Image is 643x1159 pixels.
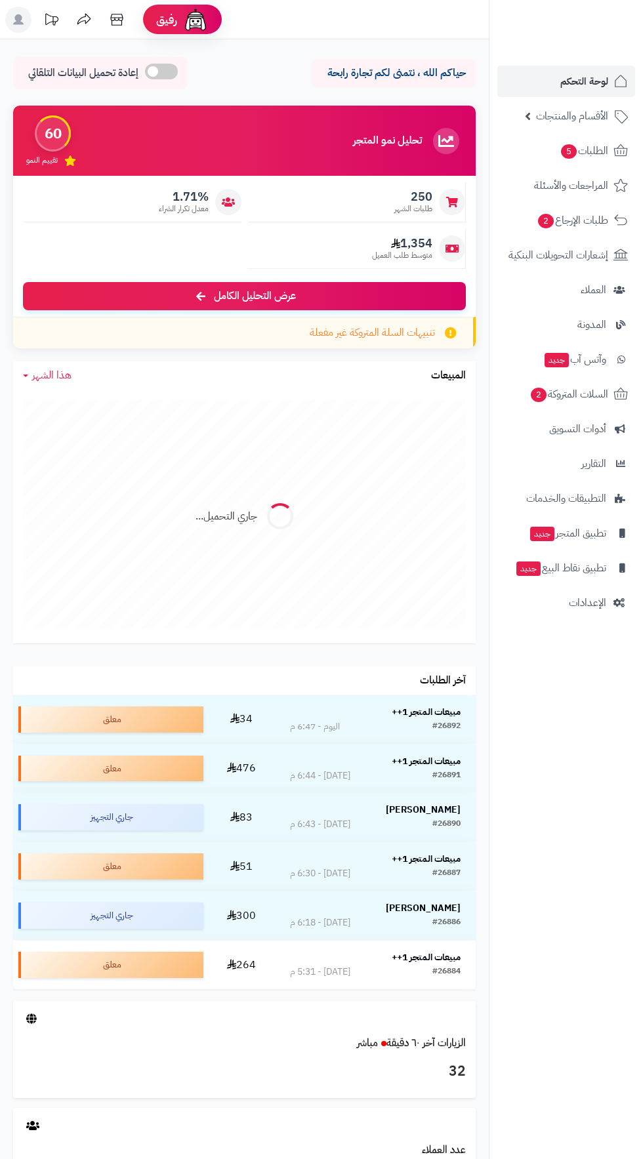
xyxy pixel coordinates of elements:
[497,448,635,479] a: التقارير
[515,559,606,577] span: تطبيق نقاط البيع
[432,966,461,979] div: #26884
[18,903,203,929] div: جاري التجهيز
[561,144,577,159] span: 5
[290,867,350,880] div: [DATE] - 6:30 م
[497,274,635,306] a: العملاء
[432,720,461,733] div: #26892
[214,289,296,304] span: عرض التحليل الكامل
[432,818,461,831] div: #26890
[26,155,58,166] span: تقييم النمو
[581,455,606,473] span: التقارير
[18,756,203,782] div: معلق
[290,916,350,929] div: [DATE] - 6:18 م
[497,413,635,445] a: أدوات التسويق
[394,203,432,214] span: طلبات الشهر
[569,594,606,612] span: الإعدادات
[497,378,635,410] a: السلات المتروكة2
[32,367,72,383] span: هذا الشهر
[516,561,541,576] span: جديد
[392,852,461,866] strong: مبيعات المتجر 1++
[23,282,466,310] a: عرض التحليل الكامل
[545,353,569,367] span: جديد
[394,190,432,204] span: 250
[28,66,138,81] span: إعادة تحميل البيانات التلقائي
[392,705,461,719] strong: مبيعات المتجر 1++
[560,142,608,160] span: الطلبات
[209,695,275,744] td: 34
[372,236,432,251] span: 1,354
[156,12,177,28] span: رفيق
[18,706,203,733] div: معلق
[432,769,461,783] div: #26891
[209,744,275,793] td: 476
[431,370,466,382] h3: المبيعات
[357,1035,466,1051] a: الزيارات آخر ٦٠ دقيقةمباشر
[290,769,350,783] div: [DATE] - 6:44 م
[196,509,257,524] div: جاري التحميل...
[209,842,275,891] td: 51
[581,281,606,299] span: العملاء
[508,246,608,264] span: إشعارات التحويلات البنكية
[310,325,435,340] span: تنبيهات السلة المتروكة غير مفعلة
[159,203,209,214] span: معدل تكرار الشراء
[560,72,608,91] span: لوحة التحكم
[290,720,340,733] div: اليوم - 6:47 م
[529,524,606,542] span: تطبيق المتجر
[209,793,275,842] td: 83
[290,966,350,979] div: [DATE] - 5:31 م
[23,1061,466,1083] h3: 32
[209,891,275,940] td: 300
[529,385,608,403] span: السلات المتروكة
[537,211,608,230] span: طلبات الإرجاع
[182,7,209,33] img: ai-face.png
[534,176,608,195] span: المراجعات والأسئلة
[23,368,72,383] a: هذا الشهر
[549,420,606,438] span: أدوات التسويق
[497,552,635,584] a: تطبيق نقاط البيعجديد
[420,675,466,687] h3: آخر الطلبات
[497,66,635,97] a: لوحة التحكم
[392,754,461,768] strong: مبيعات المتجر 1++
[497,205,635,236] a: طلبات الإرجاع2
[432,916,461,929] div: #26886
[35,7,68,36] a: تحديثات المنصة
[422,1142,466,1158] a: عدد العملاء
[531,388,547,402] span: 2
[497,170,635,201] a: المراجعات والأسئلة
[497,518,635,549] a: تطبيق المتجرجديد
[497,483,635,514] a: التطبيقات والخدمات
[209,941,275,989] td: 264
[321,66,466,81] p: حياكم الله ، نتمنى لكم تجارة رابحة
[372,250,432,261] span: متوسط طلب العميل
[290,818,350,831] div: [DATE] - 6:43 م
[577,315,606,334] span: المدونة
[538,214,554,228] span: 2
[18,804,203,830] div: جاري التجهيز
[497,309,635,340] a: المدونة
[497,344,635,375] a: وآتس آبجديد
[353,135,422,147] h3: تحليل نمو المتجر
[18,853,203,880] div: معلق
[543,350,606,369] span: وآتس آب
[159,190,209,204] span: 1.71%
[536,107,608,125] span: الأقسام والمنتجات
[497,239,635,271] a: إشعارات التحويلات البنكية
[497,135,635,167] a: الطلبات5
[432,867,461,880] div: #26887
[357,1035,378,1051] small: مباشر
[386,901,461,915] strong: [PERSON_NAME]
[386,803,461,817] strong: [PERSON_NAME]
[18,952,203,978] div: معلق
[497,587,635,619] a: الإعدادات
[530,527,554,541] span: جديد
[526,489,606,508] span: التطبيقات والخدمات
[392,950,461,964] strong: مبيعات المتجر 1++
